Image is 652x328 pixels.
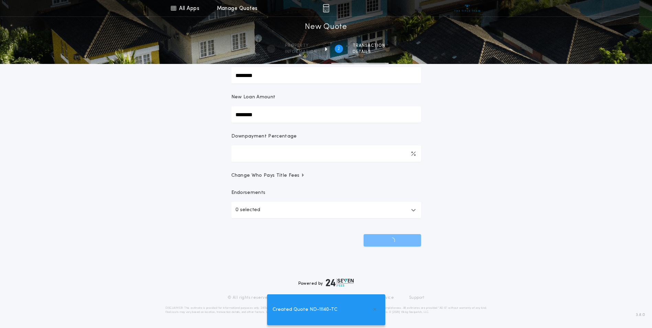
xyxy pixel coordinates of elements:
span: details [353,49,385,55]
span: information [285,49,317,55]
p: Downpayment Percentage [231,133,297,140]
img: logo [326,278,354,287]
input: New Loan Amount [231,106,421,123]
p: Endorsements [231,189,421,196]
h1: New Quote [305,22,347,33]
div: Powered by [298,278,354,287]
input: Downpayment Percentage [231,145,421,162]
button: 0 selected [231,202,421,218]
button: Change Who Pays Title Fees [231,172,421,179]
h2: 2 [338,46,340,52]
img: vs-icon [454,5,480,12]
span: Transaction [353,43,385,48]
input: Sale Price [231,67,421,84]
p: 0 selected [235,206,260,214]
span: Property [285,43,317,48]
span: Change Who Pays Title Fees [231,172,305,179]
span: Created Quote ND-11140-TC [273,306,338,314]
img: img [323,4,329,12]
p: New Loan Amount [231,94,276,101]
